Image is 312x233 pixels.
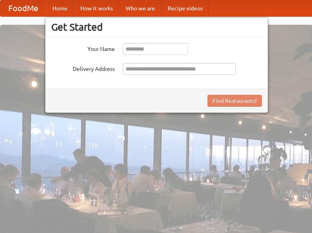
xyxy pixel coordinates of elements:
[0,0,46,16] a: FoodMe
[51,43,115,53] label: Your Name
[74,0,119,16] a: How it works
[51,21,262,33] h3: Get Started
[51,63,115,73] label: Delivery Address
[161,0,209,16] a: Recipe videos
[207,95,262,107] button: Find Restaurants!
[46,0,74,16] a: Home
[119,0,161,16] a: Who we are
